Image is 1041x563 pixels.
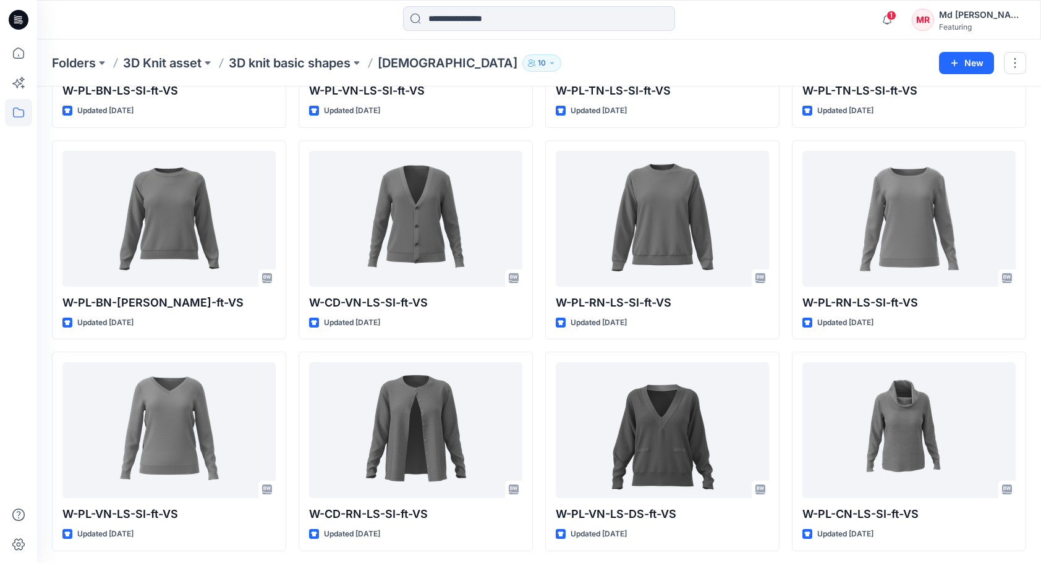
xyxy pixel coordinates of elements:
p: Updated [DATE] [77,316,134,329]
p: Updated [DATE] [77,528,134,541]
a: W-CD-VN-LS-SI-ft-VS [309,151,522,287]
a: W-PL-CN-LS-SI-ft-VS [802,362,1016,498]
p: Updated [DATE] [817,316,873,329]
span: 1 [886,11,896,20]
p: W-PL-RN-LS-SI-ft-VS [556,294,769,311]
p: Updated [DATE] [571,316,627,329]
p: W-PL-CN-LS-SI-ft-VS [802,506,1016,523]
a: W-PL-RN-LS-SI-ft-VS [802,151,1016,287]
p: Updated [DATE] [324,316,380,329]
a: W-PL-RN-LS-SI-ft-VS [556,151,769,287]
p: 10 [538,56,546,70]
p: W-PL-TN-LS-SI-ft-VS [802,82,1016,99]
button: 10 [522,54,561,72]
p: Updated [DATE] [324,528,380,541]
p: W-PL-BN-LS-SI-ft-VS [62,82,276,99]
a: W-PL-VN-LS-DS-ft-VS [556,362,769,498]
p: W-PL-BN-[PERSON_NAME]-ft-VS [62,294,276,311]
p: Updated [DATE] [77,104,134,117]
p: Updated [DATE] [324,104,380,117]
p: Updated [DATE] [817,104,873,117]
p: Updated [DATE] [571,104,627,117]
a: W-PL-VN-LS-SI-ft-VS [62,362,276,498]
p: W-CD-RN-LS-SI-ft-VS [309,506,522,523]
p: W-PL-VN-LS-DS-ft-VS [556,506,769,523]
a: 3D Knit asset [123,54,202,72]
p: W-PL-TN-LS-SI-ft-VS [556,82,769,99]
a: 3D knit basic shapes [229,54,351,72]
p: Updated [DATE] [571,528,627,541]
p: [DEMOGRAPHIC_DATA] [378,54,517,72]
p: W-CD-VN-LS-SI-ft-VS [309,294,522,311]
button: New [939,52,994,74]
p: W-PL-VN-LS-SI-ft-VS [309,82,522,99]
p: W-PL-RN-LS-SI-ft-VS [802,294,1016,311]
div: MR [912,9,934,31]
a: W-PL-BN-LS-RG-ft-VS [62,151,276,287]
p: W-PL-VN-LS-SI-ft-VS [62,506,276,523]
a: W-CD-RN-LS-SI-ft-VS [309,362,522,498]
p: Updated [DATE] [817,528,873,541]
div: Md [PERSON_NAME][DEMOGRAPHIC_DATA] [939,7,1026,22]
div: Featuring [939,22,1026,32]
a: Folders [52,54,96,72]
